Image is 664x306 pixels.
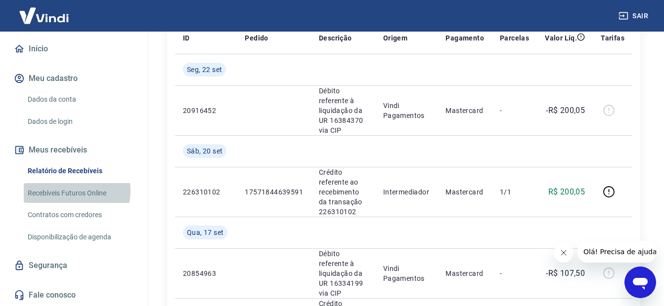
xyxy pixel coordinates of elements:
[12,284,136,306] a: Fale conosco
[500,187,529,197] p: 1/1
[245,33,268,43] p: Pedido
[12,68,136,89] button: Meu cadastro
[24,161,136,181] a: Relatório de Recebíveis
[6,7,83,15] span: Olá! Precisa de ajuda?
[383,101,430,120] p: Vindi Pagamentos
[500,106,529,115] p: -
[12,38,136,60] a: Início
[445,187,484,197] p: Mastercard
[445,33,484,43] p: Pagamento
[183,33,190,43] p: ID
[12,255,136,276] a: Segurança
[554,243,574,263] iframe: Fechar mensagem
[24,112,136,132] a: Dados de login
[319,33,352,43] p: Descrição
[183,187,229,197] p: 226310102
[383,33,407,43] p: Origem
[577,241,656,263] iframe: Mensagem da empresa
[245,187,303,197] p: 17571844639591
[12,0,76,31] img: Vindi
[24,89,136,110] a: Dados da conta
[601,33,624,43] p: Tarifas
[183,268,229,278] p: 20854963
[546,105,585,116] p: -R$ 200,05
[24,183,136,203] a: Recebíveis Futuros Online
[24,205,136,225] a: Contratos com credores
[12,139,136,161] button: Meus recebíveis
[500,33,529,43] p: Parcelas
[319,86,367,135] p: Débito referente à liquidação da UR 16384370 via CIP
[445,106,484,115] p: Mastercard
[24,227,136,247] a: Disponibilização de agenda
[545,33,577,43] p: Valor Líq.
[319,249,367,298] p: Débito referente à liquidação da UR 16334199 via CIP
[546,268,585,279] p: -R$ 107,50
[383,264,430,283] p: Vindi Pagamentos
[319,167,367,217] p: Crédito referente ao recebimento da transação 226310102
[500,268,529,278] p: -
[617,7,652,25] button: Sair
[187,65,222,75] span: Seg, 22 set
[548,186,585,198] p: R$ 200,05
[445,268,484,278] p: Mastercard
[624,267,656,298] iframe: Botão para abrir a janela de mensagens
[183,106,229,115] p: 20916452
[187,228,223,237] span: Qua, 17 set
[187,146,222,156] span: Sáb, 20 set
[383,187,430,197] p: Intermediador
